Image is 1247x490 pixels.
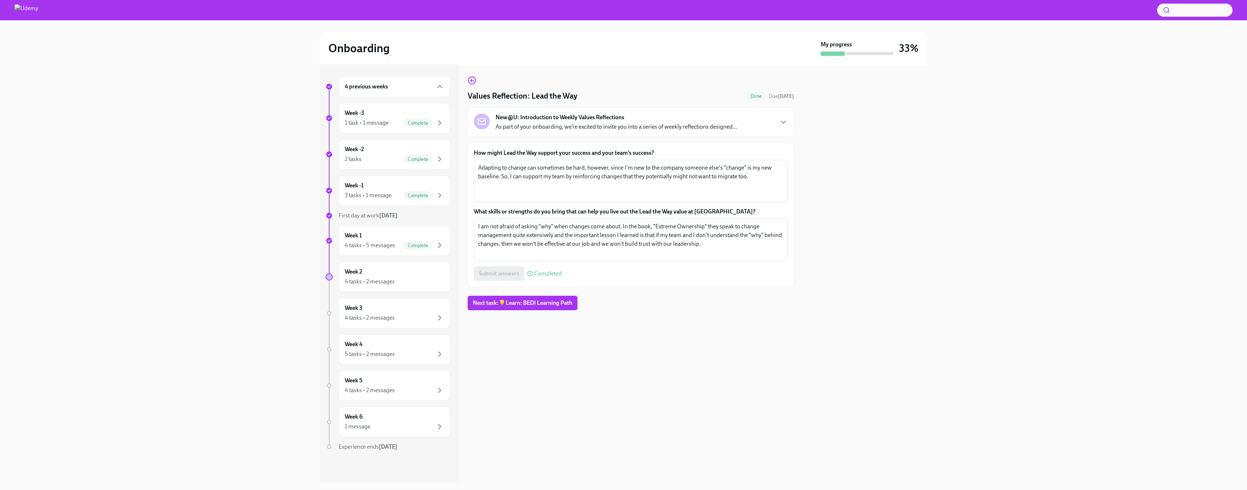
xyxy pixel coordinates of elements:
[478,163,783,198] textarea: Adapting to change can sometimes be hard, however, since I'm new to the company someone else's "c...
[345,145,364,153] h6: Week -2
[14,4,38,16] img: Udemy
[326,212,450,220] a: First day at work[DATE]
[403,243,432,248] span: Complete
[345,83,388,91] h6: 4 previous weeks
[769,93,794,99] span: Due
[345,268,362,276] h6: Week 2
[345,314,395,322] div: 4 tasks • 2 messages
[473,299,572,307] span: Next task : 💡Learn: BEDI Learning Path
[345,191,391,199] div: 3 tasks • 1 message
[821,41,852,49] strong: My progress
[339,76,450,97] div: 4 previous weeks
[326,407,450,437] a: Week 61 message
[345,232,362,240] h6: Week 1
[326,103,450,133] a: Week -31 task • 1 messageComplete
[326,262,450,292] a: Week 24 tasks • 2 messages
[326,225,450,256] a: Week 14 tasks • 5 messagesComplete
[496,123,737,131] p: As part of your onboarding, we’re excited to invite you into a series of weekly reflections desig...
[339,443,397,450] span: Experience ends
[769,93,794,100] span: September 15th, 2025 10:00
[474,149,788,157] label: How might Lead the Way support your success and your team’s success?
[403,193,432,198] span: Complete
[496,113,624,121] strong: New@U: Introduction to Weekly Values Reflections
[468,91,577,101] h4: Values Reflection: Lead the Way
[403,157,432,162] span: Complete
[345,423,370,431] div: 1 message
[345,386,395,394] div: 4 tasks • 2 messages
[345,413,362,421] h6: Week 6
[345,377,362,385] h6: Week 5
[899,42,919,55] h3: 33%
[326,334,450,365] a: Week 45 tasks • 2 messages
[345,109,364,117] h6: Week -3
[345,278,395,286] div: 4 tasks • 2 messages
[778,93,794,99] strong: [DATE]
[326,370,450,401] a: Week 54 tasks • 2 messages
[339,212,398,219] span: First day at work
[468,296,577,310] button: Next task:💡Learn: BEDI Learning Path
[345,182,364,190] h6: Week -1
[328,41,390,55] h2: Onboarding
[326,175,450,206] a: Week -13 tasks • 1 messageComplete
[345,340,362,348] h6: Week 4
[379,443,397,450] strong: [DATE]
[326,298,450,328] a: Week 34 tasks • 2 messages
[379,212,398,219] strong: [DATE]
[345,155,361,163] div: 2 tasks
[534,271,562,277] span: Completed
[478,222,783,257] textarea: I am not afraid of asking "why" when changes come about. In the book, "Extreme Ownership" they sp...
[345,241,395,249] div: 4 tasks • 5 messages
[345,119,389,127] div: 1 task • 1 message
[474,208,788,216] label: What skills or strengths do you bring that can help you live out the Lead the Way value at [GEOGR...
[746,94,766,99] span: Done
[403,120,432,126] span: Complete
[326,139,450,170] a: Week -22 tasksComplete
[345,350,395,358] div: 5 tasks • 2 messages
[345,304,362,312] h6: Week 3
